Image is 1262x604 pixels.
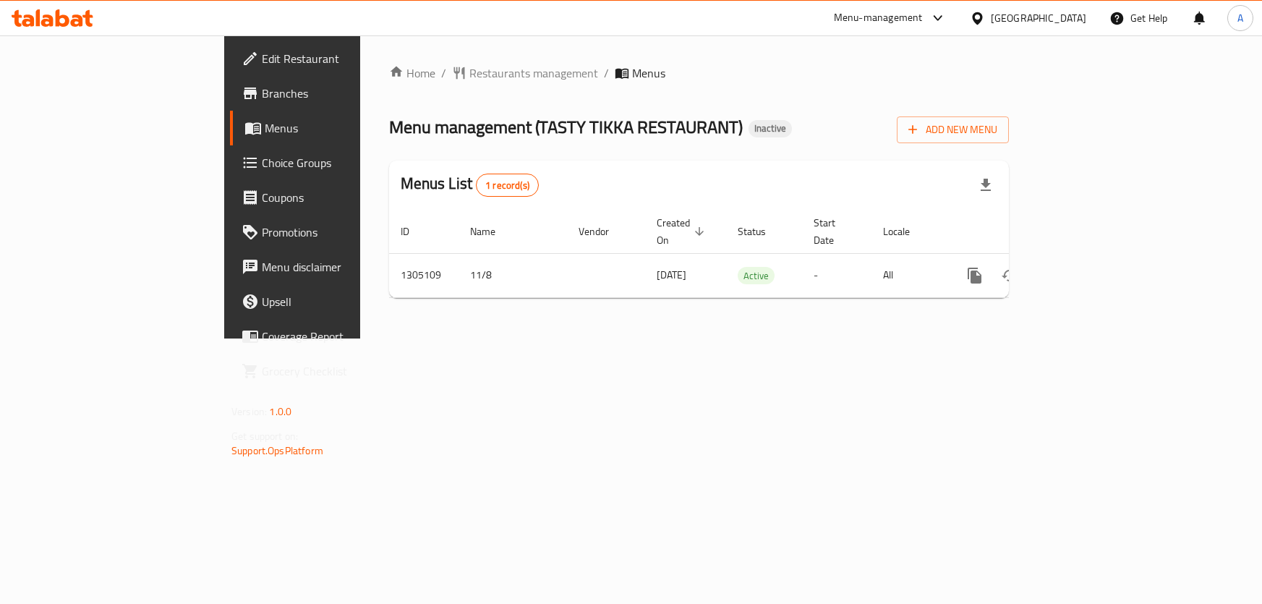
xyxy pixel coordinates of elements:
[389,111,743,143] span: Menu management ( TASTY TIKKA RESTAURANT )
[262,85,423,102] span: Branches
[452,64,598,82] a: Restaurants management
[579,223,628,240] span: Vendor
[230,250,435,284] a: Menu disclaimer
[389,64,1009,82] nav: breadcrumb
[802,253,871,297] td: -
[262,154,423,171] span: Choice Groups
[262,293,423,310] span: Upsell
[230,180,435,215] a: Coupons
[469,64,598,82] span: Restaurants management
[632,64,665,82] span: Menus
[814,214,854,249] span: Start Date
[968,168,1003,203] div: Export file
[749,120,792,137] div: Inactive
[1237,10,1243,26] span: A
[604,64,609,82] li: /
[441,64,446,82] li: /
[230,215,435,250] a: Promotions
[657,265,686,284] span: [DATE]
[389,210,1108,298] table: enhanced table
[262,362,423,380] span: Grocery Checklist
[231,402,267,421] span: Version:
[477,179,538,192] span: 1 record(s)
[946,210,1108,254] th: Actions
[470,223,514,240] span: Name
[231,427,298,446] span: Get support on:
[262,50,423,67] span: Edit Restaurant
[897,116,1009,143] button: Add New Menu
[230,76,435,111] a: Branches
[871,253,946,297] td: All
[262,328,423,345] span: Coverage Report
[230,111,435,145] a: Menus
[908,121,997,139] span: Add New Menu
[883,223,929,240] span: Locale
[401,223,428,240] span: ID
[738,268,775,284] span: Active
[231,441,323,460] a: Support.OpsPlatform
[230,354,435,388] a: Grocery Checklist
[230,284,435,319] a: Upsell
[991,10,1086,26] div: [GEOGRAPHIC_DATA]
[738,267,775,284] div: Active
[476,174,539,197] div: Total records count
[269,402,291,421] span: 1.0.0
[262,189,423,206] span: Coupons
[657,214,709,249] span: Created On
[459,253,567,297] td: 11/8
[265,119,423,137] span: Menus
[738,223,785,240] span: Status
[749,122,792,135] span: Inactive
[958,258,992,293] button: more
[230,319,435,354] a: Coverage Report
[834,9,923,27] div: Menu-management
[262,258,423,276] span: Menu disclaimer
[230,145,435,180] a: Choice Groups
[262,224,423,241] span: Promotions
[401,173,539,197] h2: Menus List
[992,258,1027,293] button: Change Status
[230,41,435,76] a: Edit Restaurant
